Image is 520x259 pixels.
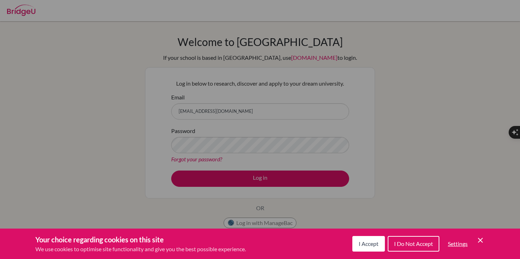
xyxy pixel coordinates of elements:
[448,240,468,247] span: Settings
[35,245,246,253] p: We use cookies to optimise site functionality and give you the best possible experience.
[394,240,433,247] span: I Do Not Accept
[442,237,473,251] button: Settings
[35,234,246,245] h3: Your choice regarding cookies on this site
[388,236,439,252] button: I Do Not Accept
[352,236,385,252] button: I Accept
[476,236,485,244] button: Save and close
[359,240,379,247] span: I Accept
